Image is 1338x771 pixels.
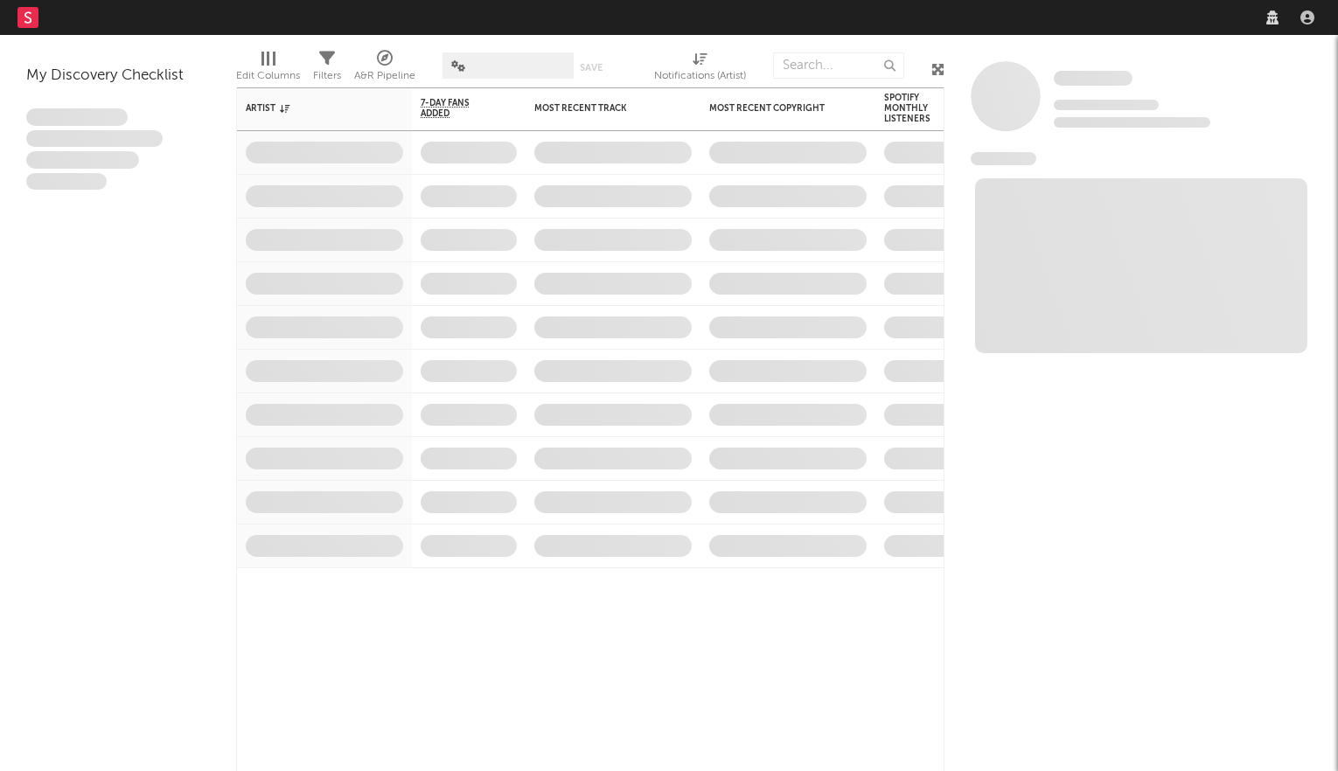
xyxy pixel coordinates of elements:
div: Spotify Monthly Listeners [884,93,945,124]
input: Search... [773,52,904,79]
span: Integer aliquet in purus et [26,130,163,148]
span: Aliquam viverra [26,173,107,191]
button: Save [580,63,603,73]
div: Notifications (Artist) [654,66,746,87]
div: My Discovery Checklist [26,66,210,87]
span: 7-Day Fans Added [421,98,491,119]
a: Some Artist [1054,70,1132,87]
div: Notifications (Artist) [654,44,746,94]
div: Most Recent Copyright [709,103,840,114]
div: Most Recent Track [534,103,666,114]
div: Filters [313,66,341,87]
span: Praesent ac interdum [26,151,139,169]
div: Artist [246,103,377,114]
span: Some Artist [1054,71,1132,86]
div: A&R Pipeline [354,44,415,94]
div: Edit Columns [236,66,300,87]
div: A&R Pipeline [354,66,415,87]
span: 0 fans last week [1054,117,1210,128]
span: Tracking Since: [DATE] [1054,100,1159,110]
span: Lorem ipsum dolor [26,108,128,126]
div: Edit Columns [236,44,300,94]
div: Filters [313,44,341,94]
span: News Feed [971,152,1036,165]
